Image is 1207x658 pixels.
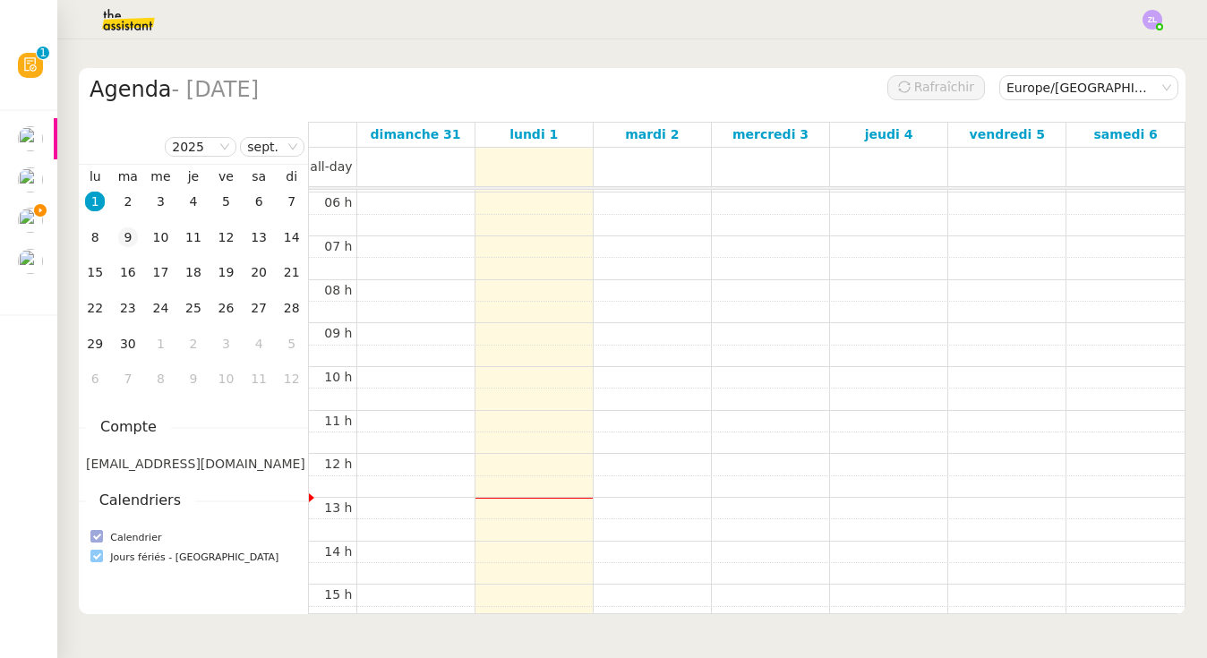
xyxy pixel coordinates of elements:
span: Jours fériés - [GEOGRAPHIC_DATA] [103,549,286,567]
div: 12 h [321,454,355,474]
td: 15/09/2025 [79,255,112,291]
td: 30/09/2025 [112,327,145,363]
div: 22 [85,298,105,318]
td: 10/10/2025 [210,362,243,397]
td: 07/09/2025 [275,184,308,220]
td: 02/09/2025 [112,184,145,220]
span: Compte [86,415,171,440]
img: svg [1143,10,1162,30]
div: 24 [150,298,170,318]
div: 12 [217,227,236,247]
td: 02/10/2025 [177,327,210,363]
div: 06 h [321,192,355,213]
a: 3 septembre 2025 [729,123,812,147]
td: 20/09/2025 [243,255,276,291]
div: 3 [217,334,236,354]
td: 01/09/2025 [79,184,112,220]
a: 6 septembre 2025 [1091,123,1161,147]
td: 27/09/2025 [243,291,276,327]
div: 6 [85,369,105,389]
img: users%2Fx9OnqzEMlAUNG38rkK8jkyzjKjJ3%2Favatar%2F1516609952611.jpeg [18,167,43,192]
div: 23 [118,298,138,318]
div: 11 h [321,411,355,432]
img: users%2F0G3Vvnvi3TQv835PC6wL0iK4Q012%2Favatar%2F85e45ffa-4efd-43d5-9109-2e66efd3e965 [18,249,43,274]
div: 10 [217,369,236,389]
div: 10 h [321,367,355,388]
td: 13/09/2025 [243,220,276,256]
span: all-day [306,157,355,177]
td: 14/09/2025 [275,220,308,256]
div: 18 [184,262,203,282]
a: 4 septembre 2025 [861,123,917,147]
th: dim. [275,168,308,184]
span: Calendriers [85,489,195,513]
th: mar. [112,168,145,184]
div: 14 h [321,542,355,562]
td: 11/09/2025 [177,220,210,256]
p: 1 [39,47,47,63]
div: 9 [118,227,138,247]
td: 03/10/2025 [210,327,243,363]
div: 25 [184,298,203,318]
div: 30 [118,334,138,354]
div: 12 [282,369,302,389]
td: 05/09/2025 [210,184,243,220]
img: users%2FrZ9hsAwvZndyAxvpJrwIinY54I42%2Favatar%2FChatGPT%20Image%201%20aou%CC%82t%202025%2C%2011_1... [18,208,43,233]
div: 28 [282,298,302,318]
div: 13 [249,227,269,247]
div: 29 [85,334,105,354]
div: 5 [217,192,236,211]
a: 2 septembre 2025 [621,123,682,147]
td: 16/09/2025 [112,255,145,291]
div: 15 h [321,585,355,605]
td: 12/10/2025 [275,362,308,397]
div: 1 [150,334,170,354]
td: 22/09/2025 [79,291,112,327]
td: 06/09/2025 [243,184,276,220]
nz-select-item: 2025 [172,138,229,156]
td: 12/09/2025 [210,220,243,256]
div: 15 [85,262,105,282]
td: 18/09/2025 [177,255,210,291]
div: 3 [150,192,170,211]
div: 7 [118,369,138,389]
a: 31 août 2025 [367,123,465,147]
div: 4 [249,334,269,354]
td: 08/09/2025 [79,220,112,256]
div: 2 [118,192,138,211]
nz-select-item: Europe/Paris [1006,76,1171,99]
td: 17/09/2025 [144,255,177,291]
div: 7 [282,192,302,211]
td: 19/09/2025 [210,255,243,291]
td: 03/09/2025 [144,184,177,220]
td: 09/10/2025 [177,362,210,397]
td: 26/09/2025 [210,291,243,327]
td: 10/09/2025 [144,220,177,256]
td: 23/09/2025 [112,291,145,327]
td: 21/09/2025 [275,255,308,291]
th: lun. [79,168,112,184]
td: 08/10/2025 [144,362,177,397]
div: 26 [217,298,236,318]
span: Agenda [90,77,172,102]
th: ven. [210,168,243,184]
img: users%2FLb8tVVcnxkNxES4cleXP4rKNCSJ2%2Favatar%2F2ff4be35-2167-49b6-8427-565bfd2dd78c [18,126,43,151]
div: 2 [184,334,203,354]
div: 13 h [321,498,355,518]
div: 5 [282,334,302,354]
td: 01/10/2025 [144,327,177,363]
span: [EMAIL_ADDRESS][DOMAIN_NAME] [86,457,305,471]
div: 11 [184,227,203,247]
div: 6 [249,192,269,211]
td: 05/10/2025 [275,327,308,363]
td: 11/10/2025 [243,362,276,397]
nz-select-item: sept. [247,138,297,156]
div: 21 [282,262,302,282]
div: 16 [118,262,138,282]
div: 17 [150,262,170,282]
div: 07 h [321,236,355,257]
div: 14 [282,227,302,247]
th: sam. [243,168,276,184]
div: 27 [249,298,269,318]
td: 25/09/2025 [177,291,210,327]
